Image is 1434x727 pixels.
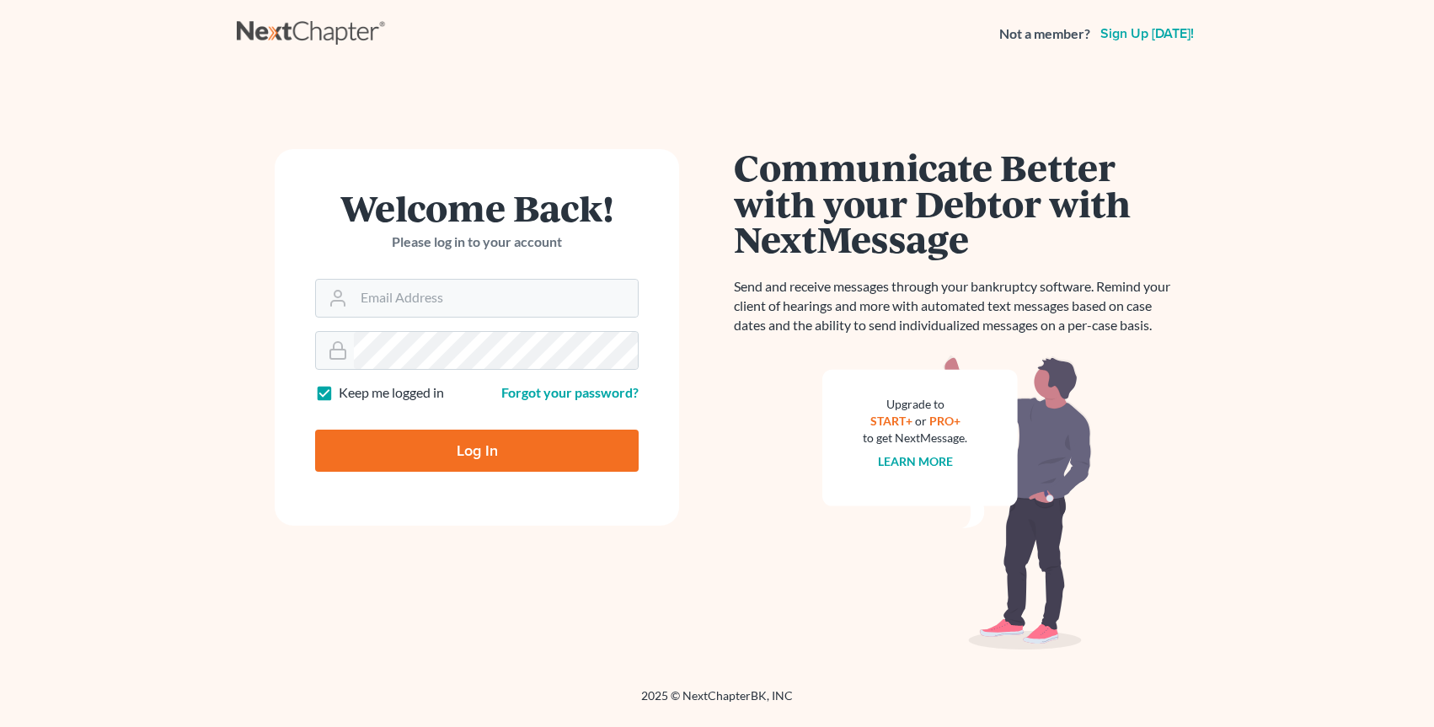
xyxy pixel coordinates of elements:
[315,190,639,226] h1: Welcome Back!
[863,396,967,413] div: Upgrade to
[863,430,967,446] div: to get NextMessage.
[734,149,1180,257] h1: Communicate Better with your Debtor with NextMessage
[1097,27,1197,40] a: Sign up [DATE]!
[999,24,1090,44] strong: Not a member?
[822,355,1092,650] img: nextmessage_bg-59042aed3d76b12b5cd301f8e5b87938c9018125f34e5fa2b7a6b67550977c72.svg
[870,414,912,428] a: START+
[315,430,639,472] input: Log In
[915,414,927,428] span: or
[734,277,1180,335] p: Send and receive messages through your bankruptcy software. Remind your client of hearings and mo...
[929,414,960,428] a: PRO+
[237,687,1197,718] div: 2025 © NextChapterBK, INC
[339,383,444,403] label: Keep me logged in
[315,233,639,252] p: Please log in to your account
[354,280,638,317] input: Email Address
[501,384,639,400] a: Forgot your password?
[878,454,953,468] a: Learn more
